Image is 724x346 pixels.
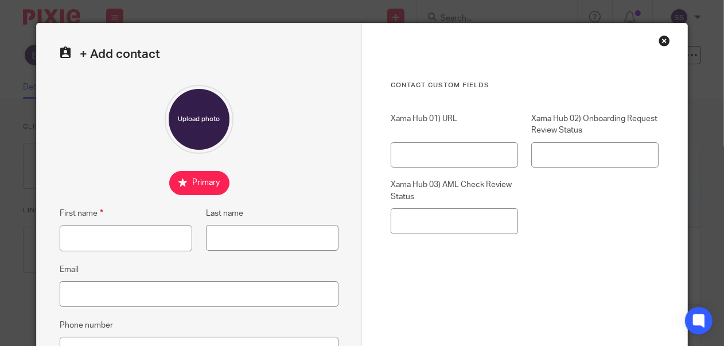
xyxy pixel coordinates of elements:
[531,113,659,137] label: Xama Hub 02) Onboarding Request Review Status
[60,320,113,331] label: Phone number
[60,207,103,220] label: First name
[659,35,670,46] div: Close this dialog window
[391,179,518,203] label: Xama Hub 03) AML Check Review Status
[60,46,338,62] h2: + Add contact
[206,208,243,219] label: Last name
[391,81,659,90] h3: Contact Custom fields
[391,113,518,137] label: Xama Hub 01) URL
[60,264,79,275] label: Email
